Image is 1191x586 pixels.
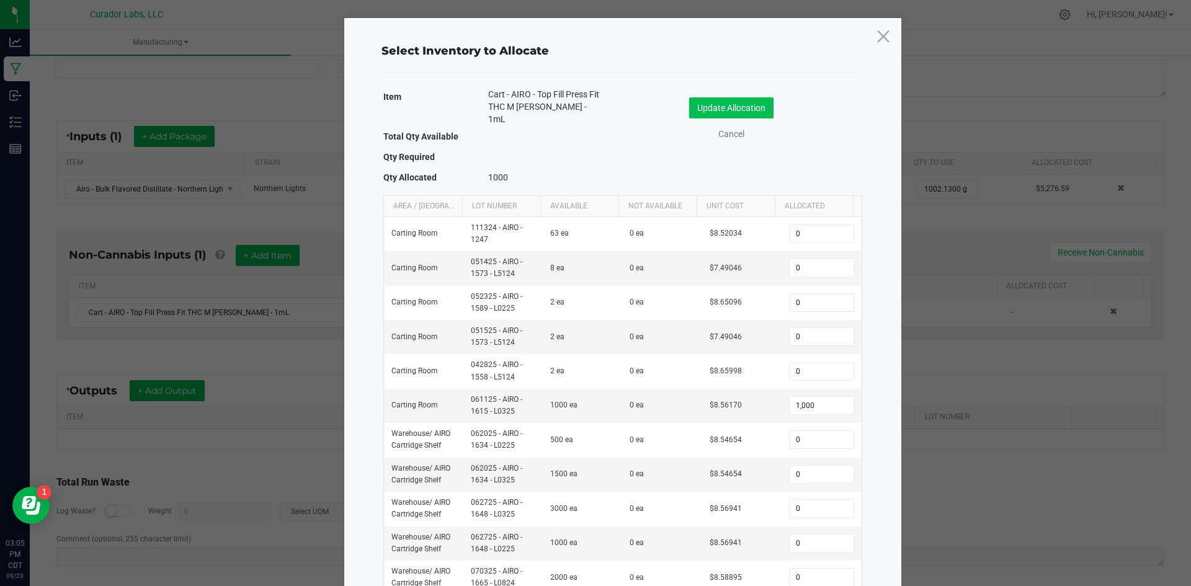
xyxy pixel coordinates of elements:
iframe: Resource center [12,487,50,524]
label: Qty Required [383,148,435,166]
span: 0 ea [630,298,644,306]
td: 052325 - AIRO - 1589 - L0225 [463,286,543,320]
span: 0 ea [630,264,644,272]
span: $7.49046 [710,264,742,272]
span: 2 ea [550,366,564,375]
label: Item [383,88,401,105]
label: Total Qty Available [383,128,458,145]
td: 062725 - AIRO - 1648 - L0225 [463,526,543,561]
span: 0 ea [630,435,644,444]
span: Warehouse / AIRO Cartridge Shelf [391,498,450,518]
span: 0 ea [630,538,644,547]
span: $8.65096 [710,298,742,306]
span: 2 ea [550,298,564,306]
span: $8.54654 [710,469,742,478]
span: Carting Room [391,401,438,409]
span: $8.56170 [710,401,742,409]
span: 1000 ea [550,538,578,547]
span: 500 ea [550,435,573,444]
td: 062025 - AIRO - 1634 - L0325 [463,458,543,492]
span: Warehouse / AIRO Cartridge Shelf [391,429,450,450]
span: 0 ea [630,469,644,478]
span: 63 ea [550,229,569,238]
span: Carting Room [391,229,438,238]
th: Allocated [775,196,853,217]
span: $8.56941 [710,538,742,547]
span: Warehouse / AIRO Cartridge Shelf [391,533,450,553]
td: 051525 - AIRO - 1573 - L5124 [463,320,543,354]
span: Warehouse / AIRO Cartridge Shelf [391,464,450,484]
td: 042825 - AIRO - 1558 - L5124 [463,354,543,388]
span: $7.49046 [710,332,742,341]
th: Unit Cost [697,196,775,217]
span: Carting Room [391,366,438,375]
span: Cart - AIRO - Top Fill Press Fit THC M [PERSON_NAME] - 1mL [488,88,604,125]
span: Carting Room [391,332,438,341]
span: 0 ea [630,504,644,513]
span: $8.54654 [710,435,742,444]
label: Qty Allocated [383,169,437,186]
th: Not Available [618,196,697,217]
span: Carting Room [391,298,438,306]
span: 1000 ea [550,401,578,409]
td: 111324 - AIRO - 1247 [463,217,543,251]
span: Select Inventory to Allocate [381,44,549,58]
span: Carting Room [391,264,438,272]
span: $8.65998 [710,366,742,375]
span: $8.58895 [710,573,742,582]
td: 062725 - AIRO - 1648 - L0325 [463,492,543,526]
a: Cancel [707,128,756,141]
span: $8.56941 [710,504,742,513]
span: $8.52034 [710,229,742,238]
span: 8 ea [550,264,564,272]
span: 3000 ea [550,504,578,513]
span: 1500 ea [550,469,578,478]
th: Area / [GEOGRAPHIC_DATA] [384,196,462,217]
th: Lot Number [462,196,540,217]
span: 0 ea [630,401,644,409]
td: 061125 - AIRO - 1615 - L0325 [463,389,543,423]
span: 0 ea [630,229,644,238]
span: 0 ea [630,332,644,341]
span: 1000 [488,172,508,182]
span: 2 ea [550,332,564,341]
button: Update Allocation [689,97,774,118]
td: 051425 - AIRO - 1573 - L5124 [463,251,543,285]
span: 2000 ea [550,573,578,582]
span: 0 ea [630,366,644,375]
iframe: Resource center unread badge [37,485,51,500]
th: Available [540,196,618,217]
span: 0 ea [630,573,644,582]
td: 062025 - AIRO - 1634 - L0225 [463,423,543,457]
